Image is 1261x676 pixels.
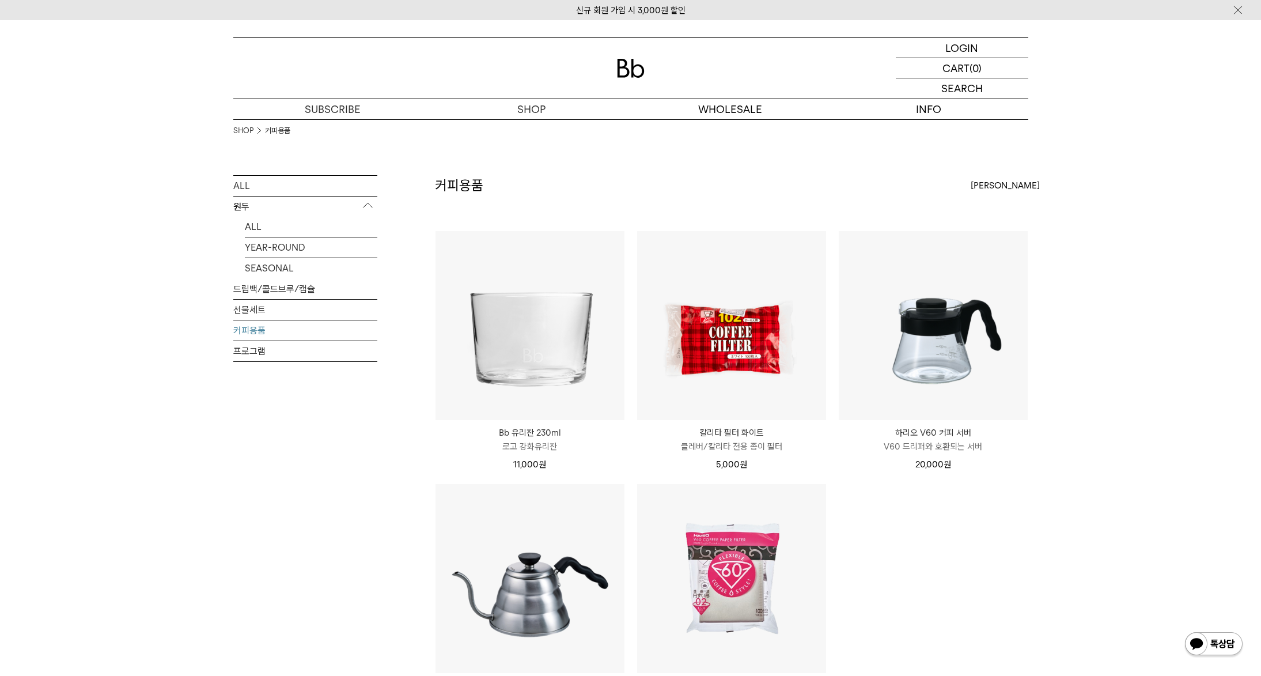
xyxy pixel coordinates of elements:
[740,459,747,470] span: 원
[233,197,377,217] p: 원두
[245,258,377,278] a: SEASONAL
[631,99,830,119] p: WHOLESALE
[513,459,546,470] span: 11,000
[233,279,377,299] a: 드립백/콜드브루/캡슐
[945,38,978,58] p: LOGIN
[245,237,377,258] a: YEAR-ROUND
[839,426,1028,440] p: 하리오 V60 커피 서버
[233,300,377,320] a: 선물세트
[839,440,1028,454] p: V60 드리퍼와 호환되는 서버
[436,484,624,673] img: 하리오 V60 부오노 드립 케틀
[432,99,631,119] a: SHOP
[637,426,826,440] p: 칼리타 필터 화이트
[839,231,1028,420] img: 하리오 V60 커피 서버
[233,125,253,137] a: SHOP
[617,59,645,78] img: 로고
[435,176,483,195] h2: 커피용품
[637,440,826,454] p: 클레버/칼리타 전용 종이 필터
[233,176,377,196] a: ALL
[637,426,826,454] a: 칼리타 필터 화이트 클레버/칼리타 전용 종이 필터
[245,217,377,237] a: ALL
[233,320,377,341] a: 커피용품
[941,78,983,99] p: SEARCH
[539,459,546,470] span: 원
[839,426,1028,454] a: 하리오 V60 커피 서버 V60 드리퍼와 호환되는 서버
[576,5,686,16] a: 신규 회원 가입 시 3,000원 할인
[436,440,624,454] p: 로고 강화유리잔
[436,231,624,420] img: Bb 유리잔 230ml
[637,484,826,673] img: 하리오 V60 필터 화이트
[436,426,624,440] p: Bb 유리잔 230ml
[942,58,970,78] p: CART
[1184,631,1244,659] img: 카카오톡 채널 1:1 채팅 버튼
[896,58,1028,78] a: CART (0)
[233,99,432,119] a: SUBSCRIBE
[716,459,747,470] span: 5,000
[971,179,1040,192] span: [PERSON_NAME]
[896,38,1028,58] a: LOGIN
[233,341,377,361] a: 프로그램
[915,459,951,470] span: 20,000
[944,459,951,470] span: 원
[265,125,290,137] a: 커피용품
[970,58,982,78] p: (0)
[436,426,624,454] a: Bb 유리잔 230ml 로고 강화유리잔
[637,231,826,420] img: 칼리타 필터 화이트
[830,99,1028,119] p: INFO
